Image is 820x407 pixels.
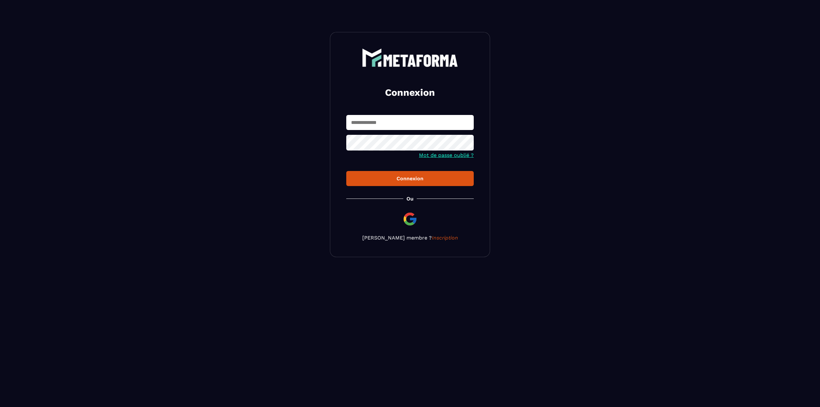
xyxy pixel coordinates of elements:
h2: Connexion [354,86,466,99]
p: Ou [406,196,414,202]
button: Connexion [346,171,474,186]
a: Mot de passe oublié ? [419,152,474,158]
img: google [402,211,418,227]
div: Connexion [351,175,469,182]
p: [PERSON_NAME] membre ? [346,235,474,241]
a: Inscription [432,235,458,241]
img: logo [362,48,458,67]
a: logo [346,48,474,67]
